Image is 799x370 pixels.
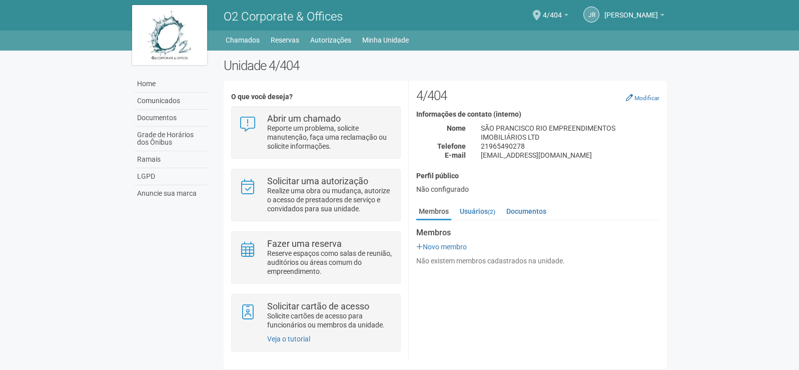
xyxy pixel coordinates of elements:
a: Membros [416,204,451,220]
a: Solicitar uma autorização Realize uma obra ou mudança, autorize o acesso de prestadores de serviç... [239,177,393,213]
a: Anuncie sua marca [135,185,209,202]
a: [PERSON_NAME] [604,13,664,21]
strong: Nome [447,124,466,132]
a: JR [583,7,599,23]
a: Fazer uma reserva Reserve espaços como salas de reunião, auditórios ou áreas comum do empreendime... [239,239,393,276]
strong: E-mail [445,151,466,159]
a: Autorizações [310,33,351,47]
a: Solicitar cartão de acesso Solicite cartões de acesso para funcionários ou membros da unidade. [239,302,393,329]
h2: 4/404 [416,88,659,103]
a: Reservas [271,33,299,47]
strong: Solicitar uma autorização [267,176,368,186]
img: logo.jpg [132,5,207,65]
a: Modificar [626,94,659,102]
div: Não configurado [416,185,659,194]
a: 4/404 [543,13,568,21]
strong: Telefone [437,142,466,150]
small: (2) [488,208,495,215]
a: LGPD [135,168,209,185]
a: Chamados [226,33,260,47]
a: Documentos [504,204,549,219]
a: Usuários(2) [457,204,498,219]
h4: Informações de contato (interno) [416,111,659,118]
a: Comunicados [135,93,209,110]
strong: Fazer uma reserva [267,238,342,249]
div: SÃO PRANCISCO RIO EMPREENDIMENTOS IMOBILIÁRIOS LTD [473,124,667,142]
p: Reserve espaços como salas de reunião, auditórios ou áreas comum do empreendimento. [267,249,393,276]
strong: Abrir um chamado [267,113,341,124]
div: [EMAIL_ADDRESS][DOMAIN_NAME] [473,151,667,160]
span: 4/404 [543,2,562,19]
p: Solicite cartões de acesso para funcionários ou membros da unidade. [267,311,393,329]
p: Realize uma obra ou mudança, autorize o acesso de prestadores de serviço e convidados para sua un... [267,186,393,213]
a: Minha Unidade [362,33,409,47]
h4: O que você deseja? [231,93,401,101]
h4: Perfil público [416,172,659,180]
div: 21965490278 [473,142,667,151]
span: Jacqueline Rosa Mendes Franco [604,2,658,19]
a: Documentos [135,110,209,127]
a: Grade de Horários dos Ônibus [135,127,209,151]
span: O2 Corporate & Offices [224,10,343,24]
a: Ramais [135,151,209,168]
a: Novo membro [416,243,467,251]
strong: Solicitar cartão de acesso [267,301,369,311]
small: Modificar [634,95,659,102]
p: Reporte um problema, solicite manutenção, faça uma reclamação ou solicite informações. [267,124,393,151]
a: Home [135,76,209,93]
a: Veja o tutorial [267,335,310,343]
a: Abrir um chamado Reporte um problema, solicite manutenção, faça uma reclamação ou solicite inform... [239,114,393,151]
div: Não existem membros cadastrados na unidade. [416,256,659,265]
strong: Membros [416,228,659,237]
h2: Unidade 4/404 [224,58,667,73]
